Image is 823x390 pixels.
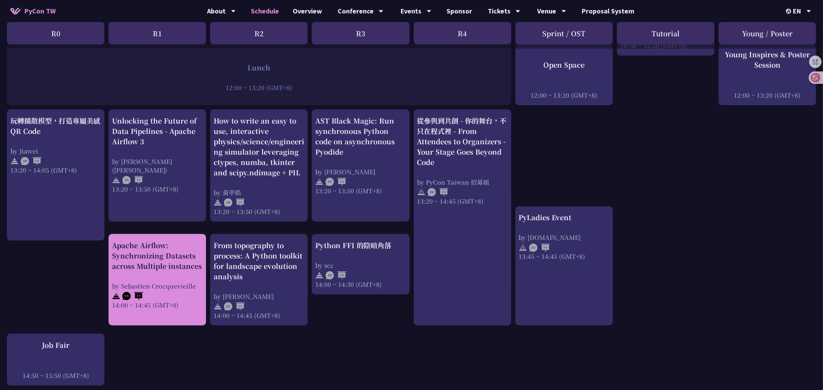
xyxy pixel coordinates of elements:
[214,311,304,320] div: 14:00 ~ 14:45 (GMT+8)
[417,197,508,205] div: 13:20 ~ 14:45 (GMT+8)
[112,282,203,290] div: by Sebastien Crocquevieille
[214,198,222,207] img: svg+xml;base64,PHN2ZyB4bWxucz0iaHR0cDovL3d3dy53My5vcmcvMjAwMC9zdmciIHdpZHRoPSIyNCIgaGVpZ2h0PSIyNC...
[10,8,21,14] img: Home icon of PyCon TW 2025
[214,240,304,320] a: From topography to process: A Python toolkit for landscape evolution analysis by [PERSON_NAME] 14...
[112,116,203,216] a: Unlocking the Future of Data Pipelines - Apache Airflow 3 by [PERSON_NAME] ([PERSON_NAME]) 13:20 ...
[10,371,101,380] div: 14:50 ~ 15:50 (GMT+8)
[122,176,143,184] img: ENEN.5a408d1.svg
[326,271,346,280] img: ZHEN.371966e.svg
[519,252,609,261] div: 13:45 ~ 14:45 (GMT+8)
[529,244,550,252] img: ENEN.5a408d1.svg
[112,176,120,184] img: svg+xml;base64,PHN2ZyB4bWxucz0iaHR0cDovL3d3dy53My5vcmcvMjAwMC9zdmciIHdpZHRoPSIyNCIgaGVpZ2h0PSIyNC...
[519,212,609,223] div: PyLadies Event
[112,157,203,174] div: by [PERSON_NAME] ([PERSON_NAME])
[10,116,101,136] div: 玩轉擴散模型，打造專屬美感 QR Code
[112,116,203,147] div: Unlocking the Future of Data Pipelines - Apache Airflow 3
[519,233,609,242] div: by [DOMAIN_NAME]
[112,240,203,320] a: Apache Airflow: Synchronizing Datasets across Multiple instances by Sebastien Crocquevieille 14:0...
[10,83,508,91] div: 12:00 ~ 13:20 (GMT+8)
[21,157,41,165] img: ZHEN.371966e.svg
[122,292,143,300] img: ENEN.5a408d1.svg
[315,167,406,176] div: by [PERSON_NAME]
[112,301,203,309] div: 14:00 ~ 14:45 (GMT+8)
[414,22,511,45] div: R4
[312,22,409,45] div: R3
[417,116,508,320] a: 從參與到共創 - 你的舞台，不只在程式裡 - From Attendees to Organizers - Your Stage Goes Beyond Code by PyCon Taiwan...
[617,22,714,45] div: Tutorial
[519,212,609,319] a: PyLadies Event by [DOMAIN_NAME] 13:45 ~ 14:45 (GMT+8)
[315,116,406,157] div: AST Black Magic: Run synchronous Python code on asynchronous Pyodide
[112,185,203,193] div: 13:20 ~ 13:50 (GMT+8)
[112,240,203,271] div: Apache Airflow: Synchronizing Datasets across Multiple instances
[214,302,222,311] img: svg+xml;base64,PHN2ZyB4bWxucz0iaHR0cDovL3d3dy53My5vcmcvMjAwMC9zdmciIHdpZHRoPSIyNCIgaGVpZ2h0PSIyNC...
[10,62,508,72] div: Lunch
[214,292,304,301] div: by [PERSON_NAME]
[10,157,19,165] img: svg+xml;base64,PHN2ZyB4bWxucz0iaHR0cDovL3d3dy53My5vcmcvMjAwMC9zdmciIHdpZHRoPSIyNCIgaGVpZ2h0PSIyNC...
[7,22,104,45] div: R0
[315,186,406,195] div: 13:20 ~ 13:50 (GMT+8)
[214,207,304,216] div: 13:20 ~ 13:50 (GMT+8)
[428,188,448,196] img: ZHEN.371966e.svg
[417,188,425,196] img: svg+xml;base64,PHN2ZyB4bWxucz0iaHR0cDovL3d3dy53My5vcmcvMjAwMC9zdmciIHdpZHRoPSIyNCIgaGVpZ2h0PSIyNC...
[326,178,346,186] img: ENEN.5a408d1.svg
[519,91,609,99] div: 12:00 ~ 13:20 (GMT+8)
[224,198,245,207] img: ZHEN.371966e.svg
[315,116,406,216] a: AST Black Magic: Run synchronous Python code on asynchronous Pyodide by [PERSON_NAME] 13:20 ~ 13:...
[519,49,609,99] a: Open Space 12:00 ~ 13:20 (GMT+8)
[24,6,56,16] span: PyCon TW
[214,240,304,282] div: From topography to process: A Python toolkit for landscape evolution analysis
[214,116,304,216] a: How to write an easy to use, interactive physics/science/engineering simulator leveraging ctypes,...
[315,280,406,289] div: 14:00 ~ 14:30 (GMT+8)
[10,147,101,155] div: by Jiawei
[315,240,406,251] div: Python FFI 的陰暗角落
[315,240,406,289] a: Python FFI 的陰暗角落 by scc 14:00 ~ 14:30 (GMT+8)
[519,60,609,70] div: Open Space
[515,22,613,45] div: Sprint / OST
[315,271,324,280] img: svg+xml;base64,PHN2ZyB4bWxucz0iaHR0cDovL3d3dy53My5vcmcvMjAwMC9zdmciIHdpZHRoPSIyNCIgaGVpZ2h0PSIyNC...
[315,178,324,186] img: svg+xml;base64,PHN2ZyB4bWxucz0iaHR0cDovL3d3dy53My5vcmcvMjAwMC9zdmciIHdpZHRoPSIyNCIgaGVpZ2h0PSIyNC...
[214,116,304,178] div: How to write an easy to use, interactive physics/science/engineering simulator leveraging ctypes,...
[214,188,304,197] div: by 黃亭皓
[315,261,406,270] div: by scc
[3,2,63,20] a: PyCon TW
[417,116,508,167] div: 從參與到共創 - 你的舞台，不只在程式裡 - From Attendees to Organizers - Your Stage Goes Beyond Code
[10,116,101,235] a: 玩轉擴散模型，打造專屬美感 QR Code by Jiawei 13:20 ~ 14:05 (GMT+8)
[417,178,508,186] div: by PyCon Taiwan 招募組
[10,166,101,174] div: 13:20 ~ 14:05 (GMT+8)
[719,22,816,45] div: Young / Poster
[112,292,120,300] img: svg+xml;base64,PHN2ZyB4bWxucz0iaHR0cDovL3d3dy53My5vcmcvMjAwMC9zdmciIHdpZHRoPSIyNCIgaGVpZ2h0PSIyNC...
[722,49,813,99] a: Young Inspires & Poster Session 12:00 ~ 13:20 (GMT+8)
[10,340,101,350] div: Job Fair
[224,302,245,311] img: ENEN.5a408d1.svg
[519,244,527,252] img: svg+xml;base64,PHN2ZyB4bWxucz0iaHR0cDovL3d3dy53My5vcmcvMjAwMC9zdmciIHdpZHRoPSIyNCIgaGVpZ2h0PSIyNC...
[109,22,206,45] div: R1
[786,9,793,14] img: Locale Icon
[210,22,308,45] div: R2
[722,49,813,70] div: Young Inspires & Poster Session
[722,91,813,99] div: 12:00 ~ 13:20 (GMT+8)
